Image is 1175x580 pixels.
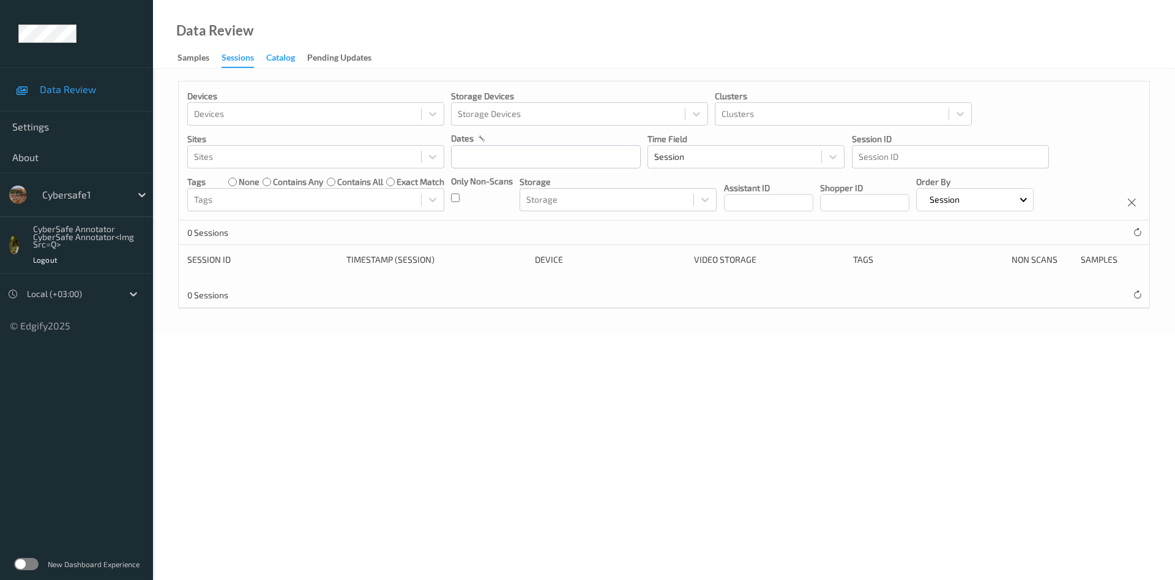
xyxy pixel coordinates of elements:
[925,194,964,206] p: Session
[451,90,708,102] p: Storage Devices
[266,50,307,67] a: Catalog
[177,51,209,67] div: Samples
[715,90,972,102] p: Clusters
[820,182,909,194] p: Shopper ID
[647,133,845,145] p: Time Field
[222,51,254,68] div: Sessions
[694,254,845,266] div: Video Storage
[222,50,266,68] a: Sessions
[273,176,323,188] label: contains any
[266,51,295,67] div: Catalog
[307,51,371,67] div: Pending Updates
[239,176,259,188] label: none
[177,50,222,67] a: Samples
[853,254,1004,266] div: Tags
[346,254,527,266] div: Timestamp (Session)
[187,133,444,145] p: Sites
[1012,254,1072,266] div: Non Scans
[307,50,384,67] a: Pending Updates
[916,176,1034,188] p: Order By
[852,133,1049,145] p: Session ID
[451,175,513,187] p: Only Non-Scans
[1081,254,1141,266] div: Samples
[451,132,474,145] p: dates
[187,176,206,188] p: Tags
[520,176,717,188] p: Storage
[724,182,813,194] p: Assistant ID
[337,176,383,188] label: contains all
[187,254,338,266] div: Session ID
[397,176,444,188] label: exact match
[187,90,444,102] p: Devices
[187,227,279,239] p: 0 Sessions
[535,254,685,266] div: Device
[187,289,279,301] p: 0 Sessions
[176,24,253,37] div: Data Review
